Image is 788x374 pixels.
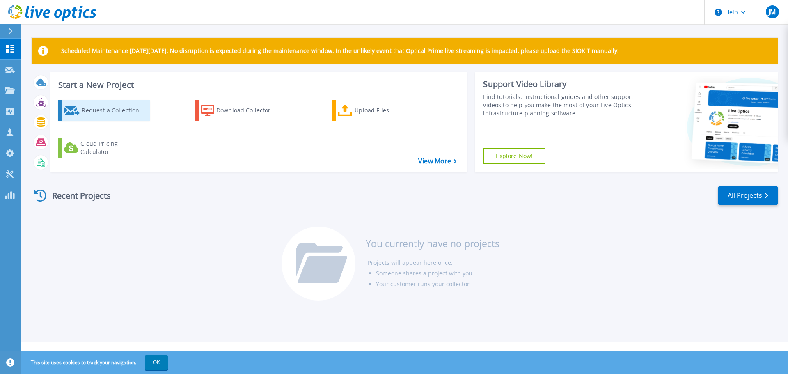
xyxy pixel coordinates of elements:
[376,268,499,279] li: Someone shares a project with you
[58,80,456,89] h3: Start a New Project
[768,9,776,15] span: JM
[195,100,287,121] a: Download Collector
[368,257,499,268] li: Projects will appear here once:
[58,138,150,158] a: Cloud Pricing Calculator
[61,48,619,54] p: Scheduled Maintenance [DATE][DATE]: No disruption is expected during the maintenance window. In t...
[483,93,637,117] div: Find tutorials, instructional guides and other support videos to help you make the most of your L...
[483,148,545,164] a: Explore Now!
[355,102,420,119] div: Upload Files
[58,100,150,121] a: Request a Collection
[483,79,637,89] div: Support Video Library
[376,279,499,289] li: Your customer runs your collector
[82,102,147,119] div: Request a Collection
[80,140,146,156] div: Cloud Pricing Calculator
[216,102,282,119] div: Download Collector
[418,157,456,165] a: View More
[23,355,168,370] span: This site uses cookies to track your navigation.
[145,355,168,370] button: OK
[366,239,499,248] h3: You currently have no projects
[718,186,778,205] a: All Projects
[332,100,424,121] a: Upload Files
[32,186,122,206] div: Recent Projects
